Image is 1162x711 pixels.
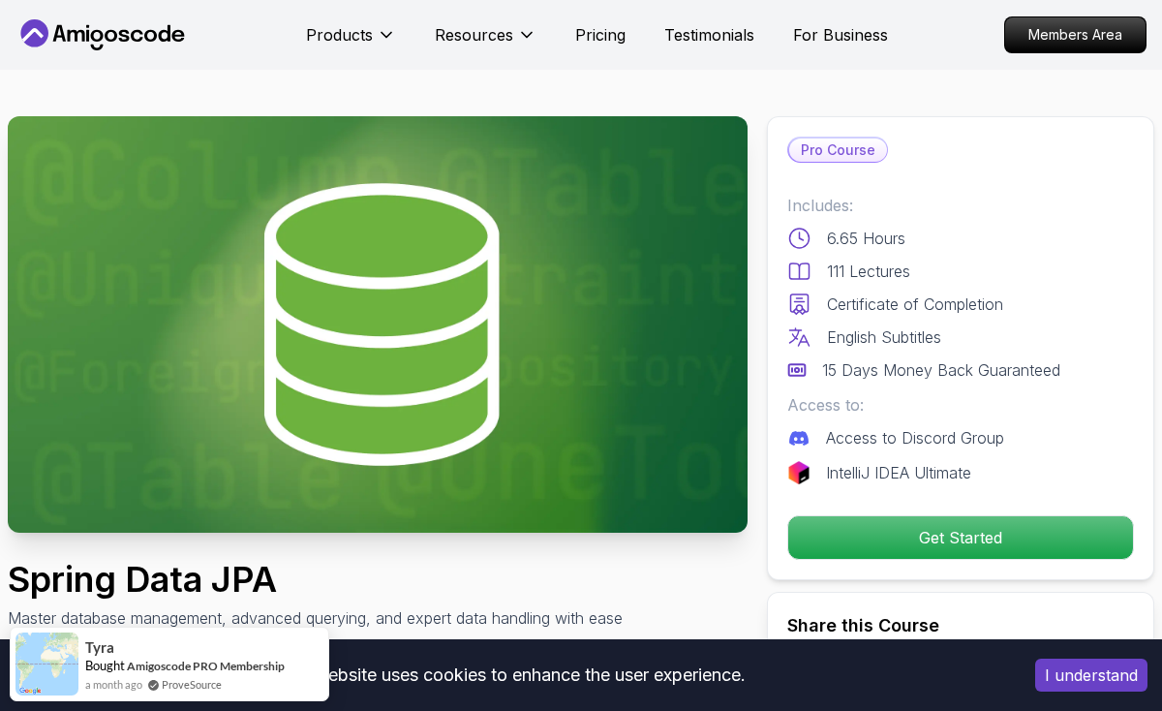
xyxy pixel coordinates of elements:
p: Pro Course [789,139,887,162]
img: provesource social proof notification image [15,633,78,696]
a: ProveSource [162,676,222,693]
p: Master database management, advanced querying, and expert data handling with ease [8,606,623,630]
a: Pricing [575,23,626,46]
button: Resources [435,23,536,62]
p: Certificate of Completion [827,293,1003,316]
p: 15 Days Money Back Guaranteed [822,358,1060,382]
h1: Spring Data JPA [8,560,623,599]
span: Tyra [85,639,114,656]
p: IntelliJ IDEA Ultimate [826,461,971,484]
p: Products [306,23,373,46]
h2: Share this Course [787,612,1134,639]
p: 6.65 Hours [827,227,905,250]
button: Accept cookies [1035,659,1147,692]
p: Includes: [787,194,1134,217]
a: Testimonials [664,23,754,46]
p: Resources [435,23,513,46]
p: Get Started [788,516,1133,559]
img: jetbrains logo [787,461,810,484]
p: Access to Discord Group [826,426,1004,449]
a: For Business [793,23,888,46]
p: Access to: [787,393,1134,417]
button: Get Started [787,515,1134,560]
p: 111 Lectures [827,260,910,283]
div: This website uses cookies to enhance the user experience. [15,654,1006,696]
p: Members Area [1005,17,1146,52]
span: a month ago [85,676,142,693]
a: Amigoscode PRO Membership [127,659,285,673]
span: Bought [85,658,125,673]
p: English Subtitles [827,325,941,349]
a: Members Area [1004,16,1147,53]
button: Products [306,23,396,62]
img: spring-data-jpa_thumbnail [8,116,748,533]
